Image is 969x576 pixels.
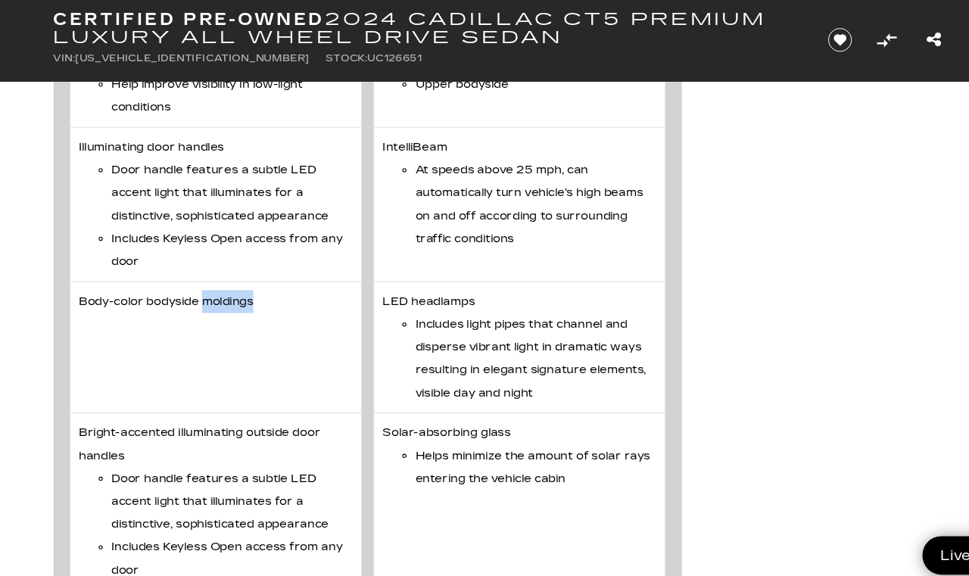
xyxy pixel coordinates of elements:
li: Door handle features a subtle LED accent light that illuminates for a distinctive, sophisticated ... [107,435,331,499]
li: Bright window surround moldings [350,40,621,120]
strong: Certified Pre-Owned [53,11,305,29]
button: Open user profile menu [828,538,969,576]
span: [US_VEHICLE_IDENTIFICATION_NUMBER] [73,50,291,61]
li: Helps minimize the amount of solar rays entering the vehicle cabin [388,414,612,456]
button: Compare Vehicle [815,27,837,50]
li: Includes light pipes that channel and disperse vibrant light in dramatic ways resulting in elegan... [388,292,612,377]
a: Live Chat [859,499,958,534]
img: Opt-Out Icon [8,545,42,561]
span: UC126651 [344,50,395,61]
li: Bright-accented illuminating outside door handles [68,385,339,550]
span: Search [23,546,86,568]
a: Contact Us [694,538,828,576]
li: Door handle features a subtle LED accent light that illuminates for a distinctive, sophisticated ... [107,149,331,213]
span: My Profile [861,546,952,568]
li: IntelliBeam [350,120,621,263]
button: Save vehicle [766,26,799,51]
li: At speeds above 25 mph, can automatically turn vehicle's high beams on and off according to surro... [388,149,612,234]
span: Live Chat [868,508,949,525]
li: Help improve visibility in low-light conditions [107,70,331,112]
li: LED headlamps [350,263,621,385]
a: Share this Certified Pre-Owned 2024 Cadillac CT5 Premium Luxury All Wheel Drive Sedan [863,28,877,49]
span: VIN: [53,50,73,61]
li: Illuminating door handles [68,120,339,263]
a: Explore your accessibility options [98,538,145,576]
li: Body-color bodyside moldings [68,263,339,385]
h1: 2024 Cadillac CT5 Premium Luxury All Wheel Drive Sedan [53,11,746,45]
div: Explore your accessibility options [98,546,144,568]
section: Click to Open Cookie Consent Modal [8,545,42,561]
li: Upper bodyside [388,70,612,91]
li: Solar-absorbing glass [350,385,621,550]
li: Includes Keyless Open access from any door [107,213,331,255]
span: Contact Us [718,546,816,568]
li: Includes Keyless Open access from any door [107,499,331,541]
li: LED tail lamps [68,40,339,120]
span: Stock: [306,50,344,61]
a: Print this Certified Pre-Owned 2024 Cadillac CT5 Premium Luxury All Wheel Drive Sedan [905,28,921,49]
